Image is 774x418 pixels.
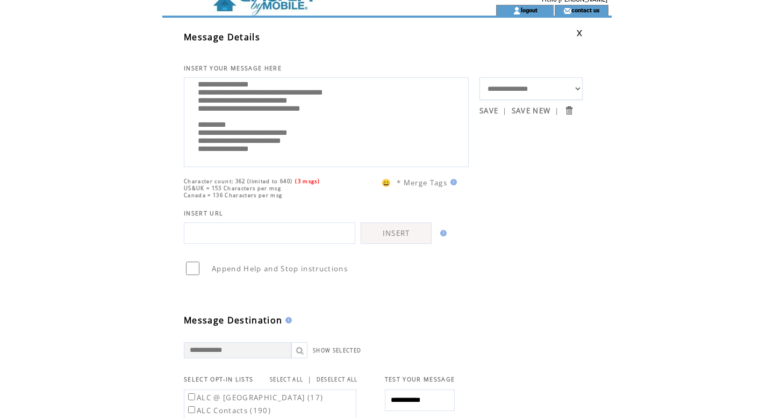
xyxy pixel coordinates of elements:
[313,347,361,354] a: SHOW SELECTED
[512,106,551,116] a: SAVE NEW
[186,406,271,415] label: ALC Contacts (190)
[307,374,312,384] span: |
[479,106,498,116] a: SAVE
[184,314,282,326] span: Message Destination
[382,178,391,188] span: 😀
[563,6,571,15] img: contact_us_icon.gif
[513,6,521,15] img: account_icon.gif
[184,178,292,185] span: Character count: 362 (limited to 640)
[184,192,282,199] span: Canada = 136 Characters per msg
[186,393,323,402] label: ALC @ [GEOGRAPHIC_DATA] (17)
[184,64,282,72] span: INSERT YOUR MESSAGE HERE
[447,179,457,185] img: help.gif
[503,106,507,116] span: |
[385,376,455,383] span: TEST YOUR MESSAGE
[184,210,223,217] span: INSERT URL
[555,106,559,116] span: |
[571,6,600,13] a: contact us
[282,317,292,323] img: help.gif
[188,393,195,400] input: ALC @ [GEOGRAPHIC_DATA] (17)
[295,178,320,185] span: (3 msgs)
[437,230,447,236] img: help.gif
[184,185,281,192] span: US&UK = 153 Characters per msg
[317,376,358,383] a: DESELECT ALL
[184,376,253,383] span: SELECT OPT-IN LISTS
[184,31,260,43] span: Message Details
[397,178,447,188] span: * Merge Tags
[188,406,195,413] input: ALC Contacts (190)
[270,376,303,383] a: SELECT ALL
[361,222,432,244] a: INSERT
[521,6,537,13] a: logout
[564,105,574,116] input: Submit
[212,264,348,273] span: Append Help and Stop instructions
